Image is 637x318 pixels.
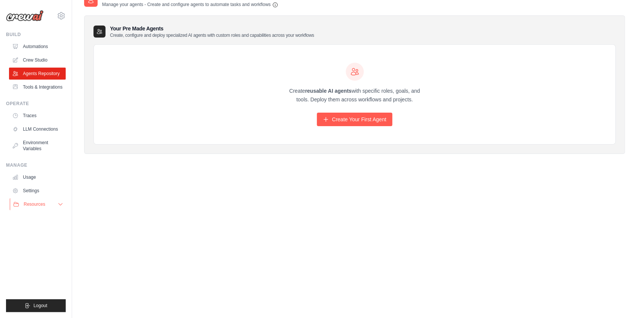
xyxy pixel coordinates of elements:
[9,171,66,183] a: Usage
[9,54,66,66] a: Crew Studio
[102,2,278,8] p: Manage your agents - Create and configure agents to automate tasks and workflows
[9,110,66,122] a: Traces
[9,185,66,197] a: Settings
[9,137,66,155] a: Environment Variables
[9,41,66,53] a: Automations
[110,32,314,38] p: Create, configure and deploy specialized AI agents with custom roles and capabilities across your...
[6,101,66,107] div: Operate
[317,113,392,126] a: Create Your First Agent
[10,198,66,210] button: Resources
[305,88,351,94] strong: reusable AI agents
[6,299,66,312] button: Logout
[9,68,66,80] a: Agents Repository
[283,87,427,104] p: Create with specific roles, goals, and tools. Deploy them across workflows and projects.
[24,201,45,207] span: Resources
[6,32,66,38] div: Build
[33,303,47,309] span: Logout
[9,81,66,93] a: Tools & Integrations
[110,25,314,38] h3: Your Pre Made Agents
[6,162,66,168] div: Manage
[6,10,44,21] img: Logo
[9,123,66,135] a: LLM Connections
